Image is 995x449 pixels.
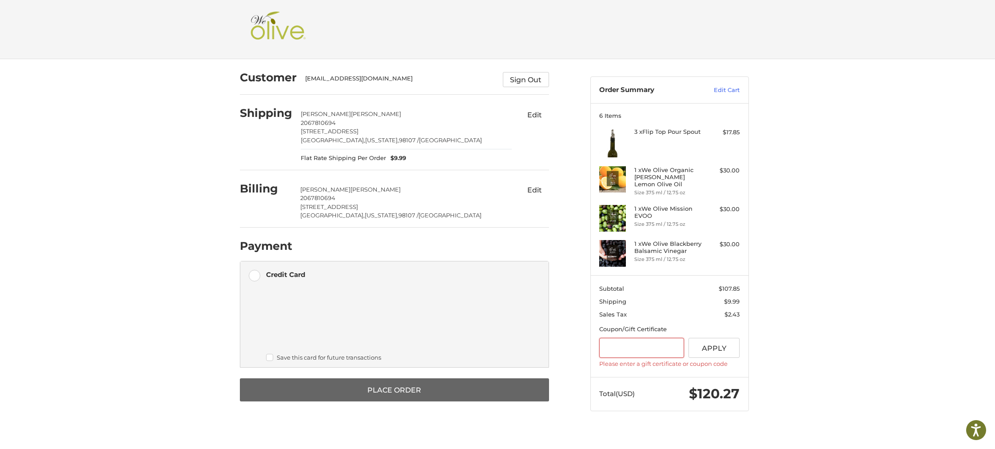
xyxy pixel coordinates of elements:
button: Open LiveChat chat widget [102,12,113,22]
button: Edit [521,108,549,122]
span: 2067810694 [301,119,336,126]
div: $30.00 [704,205,740,214]
span: [GEOGRAPHIC_DATA], [301,136,365,144]
h4: 1 x We Olive Blackberry Balsamic Vinegar [634,240,702,255]
h3: Order Summary [599,86,695,95]
span: [GEOGRAPHIC_DATA] [419,136,482,144]
span: $120.27 [689,385,740,402]
span: [GEOGRAPHIC_DATA] [418,212,482,219]
li: Size 375 ml / 12.75 oz [634,189,702,196]
span: Subtotal [599,285,624,292]
span: Shipping [599,298,626,305]
div: $30.00 [704,166,740,175]
span: 98107 / [398,212,418,219]
button: Apply [689,338,740,358]
li: Size 375 ml / 12.75 oz [634,256,702,263]
div: $17.85 [704,128,740,137]
div: Credit Card [266,267,305,282]
h4: 1 x We Olive Organic [PERSON_NAME] Lemon Olive Oil [634,166,702,188]
div: Coupon/Gift Certificate [599,325,740,334]
span: $2.43 [724,311,740,318]
span: $9.99 [724,298,740,305]
span: [US_STATE], [365,212,398,219]
span: Flat Rate Shipping Per Order [301,154,386,163]
label: Save this card for future transactions [266,354,535,361]
li: Size 375 ml / 12.75 oz [634,220,702,228]
h4: 3 x Flip Top Pour Spout [634,128,702,135]
p: We're away right now. Please check back later! [12,13,100,20]
h2: Shipping [240,106,292,120]
button: Place Order [240,378,549,401]
input: Gift Certificate or Coupon Code [599,338,684,358]
img: Shop We Olive [248,12,308,47]
span: [PERSON_NAME] [350,186,401,193]
iframe: Secure payment input frame [264,290,537,351]
div: $30.00 [704,240,740,249]
span: [PERSON_NAME] [300,186,350,193]
span: [US_STATE], [365,136,399,144]
span: Total (USD) [599,389,635,398]
div: [EMAIL_ADDRESS][DOMAIN_NAME] [305,74,494,87]
span: $107.85 [719,285,740,292]
span: [PERSON_NAME] [351,110,401,117]
span: 98107 / [399,136,419,144]
h2: Payment [240,239,292,253]
label: Please enter a gift certificate or coupon code [599,360,740,367]
span: 2067810694 [300,194,335,201]
h3: 6 Items [599,112,740,119]
span: [STREET_ADDRESS] [300,203,358,210]
button: Sign Out [503,72,549,87]
span: Sales Tax [599,311,627,318]
span: $9.99 [386,154,406,163]
h4: 1 x We Olive Mission EVOO [634,205,702,220]
a: Edit Cart [695,86,740,95]
h2: Billing [240,182,292,196]
h2: Customer [240,71,297,84]
span: [PERSON_NAME] [301,110,351,117]
span: [STREET_ADDRESS] [301,128,358,135]
span: [GEOGRAPHIC_DATA], [300,212,365,219]
button: Edit [521,183,549,197]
